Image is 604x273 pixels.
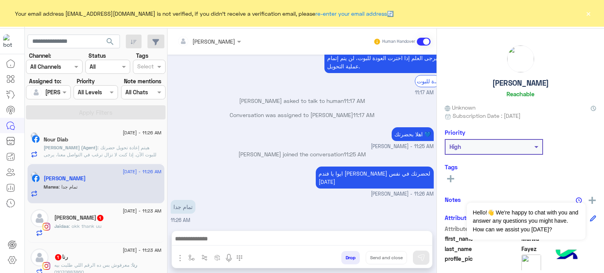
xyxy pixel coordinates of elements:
[371,143,434,150] span: [PERSON_NAME] - 11:25 AM
[507,46,534,72] img: picture
[136,51,148,60] label: Tags
[123,129,161,136] span: [DATE] - 11:26 AM
[417,254,425,262] img: send message
[54,223,69,229] span: Jaidaa
[123,207,161,214] span: [DATE] - 11:23 AM
[29,51,51,60] label: Channel:
[123,247,161,254] span: [DATE] - 11:23 AM
[584,9,592,17] button: ×
[77,77,95,85] label: Priority
[445,103,475,112] span: Unknown
[315,10,387,17] a: re-enter your email address
[371,191,434,198] span: [PERSON_NAME] - 11:26 AM
[198,251,211,264] button: Trigger scenario
[366,251,407,264] button: Send and close
[415,89,434,97] span: 11:17 AM
[224,253,234,263] img: send voice note
[316,167,434,189] p: 1/9/2025, 11:26 AM
[31,87,42,98] img: defaultAdmin.png
[236,255,243,261] img: make a call
[26,105,166,119] button: Apply Filters
[101,35,120,51] button: search
[124,77,161,85] label: Note mentions
[171,217,190,223] span: 11:26 AM
[42,223,50,231] img: Instagram
[44,145,98,150] span: [PERSON_NAME] (Agent)
[44,136,68,143] h5: Nour Diab
[214,255,221,261] img: create order
[445,163,596,170] h6: Tags
[492,79,549,88] h5: [PERSON_NAME]
[445,245,520,253] span: last_name
[29,77,61,85] label: Assigned to:
[31,209,48,227] img: defaultAdmin.png
[42,262,50,270] img: Instagram
[171,111,434,119] p: Conversation was assigned to [PERSON_NAME]
[44,175,86,182] h5: Marwa Fayez
[445,214,473,221] h6: Attributes
[344,97,365,104] span: 11:17 AM
[188,255,195,261] img: select flow
[553,242,580,269] img: hulul-logo.png
[55,254,61,260] span: 1
[32,174,40,182] img: Facebook
[382,38,415,45] small: Human Handover
[341,251,360,264] button: Drop
[445,225,520,233] span: Attribute Name
[59,184,77,190] span: تمام جدا
[445,129,465,136] h6: Priority
[445,235,520,243] span: first_name
[467,203,585,240] span: Hello!👋 We're happy to chat with you and answer any questions you might have. How can we assist y...
[31,249,48,266] img: defaultAdmin.png
[54,254,68,260] h5: رنا
[344,151,366,158] span: 11:25 AM
[506,90,534,97] h6: Reachable
[353,112,374,118] span: 11:17 AM
[589,197,596,204] img: add
[445,196,461,203] h6: Notes
[132,262,137,268] span: رنا
[69,223,101,229] span: okk thank uu
[415,75,440,87] div: العودة للبوت
[123,168,161,175] span: [DATE] - 11:26 AM
[3,34,17,48] img: 919860931428189
[175,253,185,263] img: send attachment
[88,51,106,60] label: Status
[105,37,115,46] span: search
[445,255,520,273] span: profile_pic
[171,97,434,105] p: [PERSON_NAME] asked to talk to human
[185,251,198,264] button: select flow
[15,9,394,18] span: Your email address [EMAIL_ADDRESS][DOMAIN_NAME] is not verified, if you didn't receive a verifica...
[97,215,103,221] span: 1
[201,255,208,261] img: Trigger scenario
[31,132,38,139] img: picture
[324,43,442,73] p: 1/9/2025, 11:17 AM
[44,184,59,190] span: Marwa
[54,214,104,221] h5: Jaidaa Tamer
[31,172,38,179] img: picture
[392,127,434,141] p: 1/9/2025, 11:25 AM
[521,245,597,253] span: Fayez
[171,150,434,158] p: [PERSON_NAME] joined the conversation
[44,145,157,172] span: هيتم إعادة تحويل حضرتك للبوت الآن. إذا كنت لا تزال ترغب في التواصل معنا، يرجى الضغط على زر التواص...
[32,135,40,143] img: Facebook
[171,200,195,214] p: 1/9/2025, 11:26 AM
[136,62,154,72] div: Select
[211,251,224,264] button: create order
[453,112,521,120] span: Subscription Date : [DATE]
